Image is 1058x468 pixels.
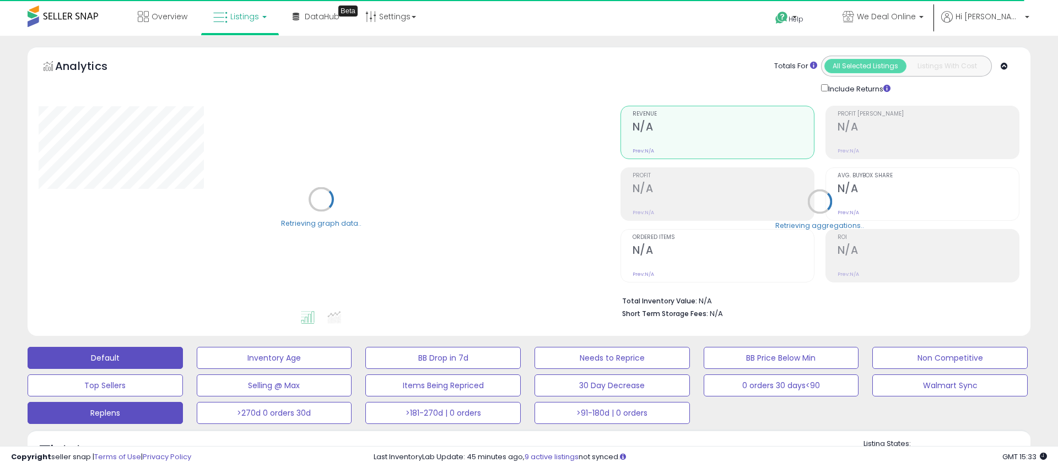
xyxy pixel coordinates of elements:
[775,220,864,230] div: Retrieving aggregations..
[338,6,358,17] div: Tooltip anchor
[1002,451,1047,462] span: 2025-08-11 15:33 GMT
[152,11,187,22] span: Overview
[374,452,1047,462] div: Last InventoryLab Update: 45 minutes ago, not synced.
[872,347,1028,369] button: Non Competitive
[525,451,579,462] a: 9 active listings
[813,82,904,95] div: Include Returns
[824,59,906,73] button: All Selected Listings
[28,402,183,424] button: Replens
[197,374,352,396] button: Selling @ Max
[55,58,129,77] h5: Analytics
[28,347,183,369] button: Default
[281,218,361,228] div: Retrieving graph data..
[535,374,690,396] button: 30 Day Decrease
[941,11,1029,36] a: Hi [PERSON_NAME]
[230,11,259,22] span: Listings
[775,11,789,25] i: Get Help
[535,347,690,369] button: Needs to Reprice
[94,451,141,462] a: Terms of Use
[857,11,916,22] span: We Deal Online
[11,452,191,462] div: seller snap | |
[365,374,521,396] button: Items Being Repriced
[956,11,1022,22] span: Hi [PERSON_NAME]
[535,402,690,424] button: >91-180d | 0 orders
[58,443,101,458] h5: Listings
[704,347,859,369] button: BB Price Below Min
[28,374,183,396] button: Top Sellers
[766,3,825,36] a: Help
[365,347,521,369] button: BB Drop in 7d
[789,14,803,24] span: Help
[143,451,191,462] a: Privacy Policy
[365,402,521,424] button: >181-270d | 0 orders
[872,374,1028,396] button: Walmart Sync
[197,347,352,369] button: Inventory Age
[11,451,51,462] strong: Copyright
[704,374,859,396] button: 0 orders 30 days<90
[863,439,1030,449] p: Listing States:
[197,402,352,424] button: >270d 0 orders 30d
[906,59,988,73] button: Listings With Cost
[774,61,817,72] div: Totals For
[305,11,339,22] span: DataHub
